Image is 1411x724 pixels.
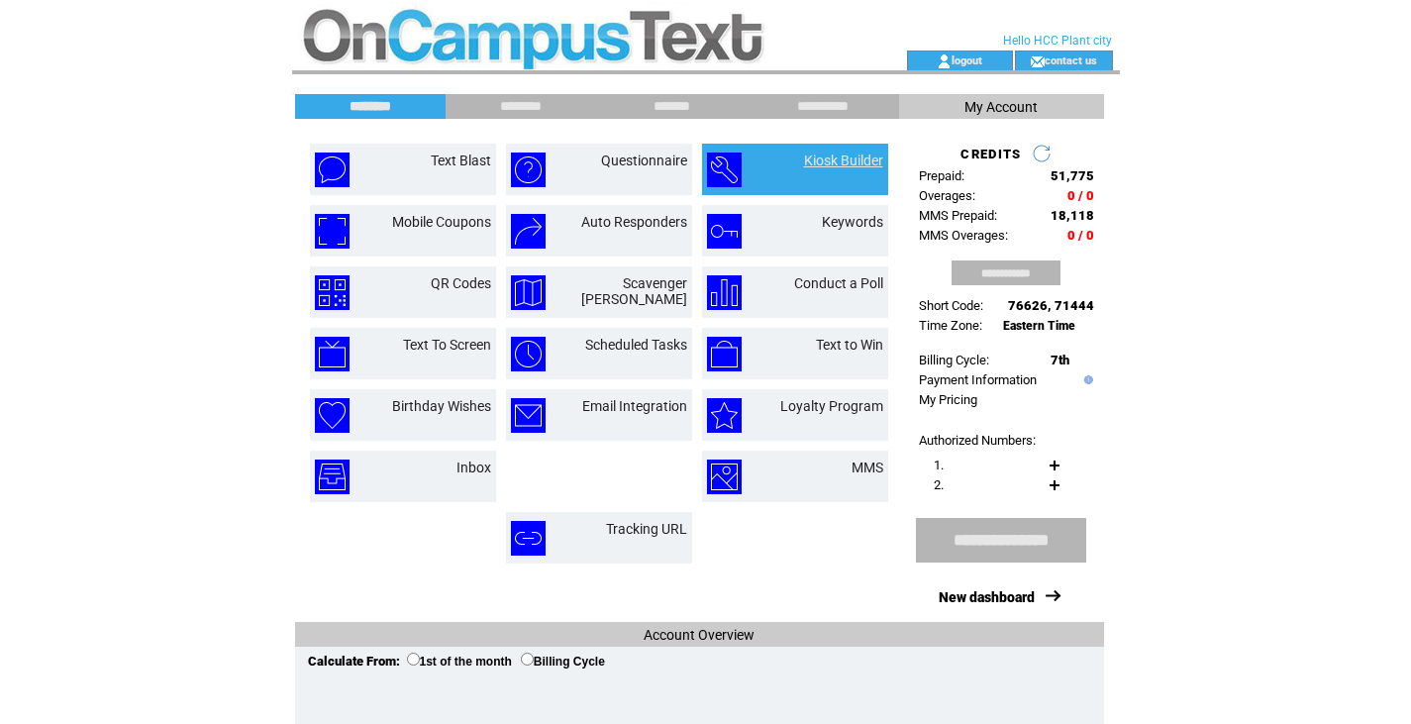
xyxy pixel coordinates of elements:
[456,460,491,475] a: Inbox
[934,477,944,492] span: 2.
[511,214,546,249] img: auto-responders.png
[1003,319,1075,333] span: Eastern Time
[780,398,883,414] a: Loyalty Program
[511,398,546,433] img: email-integration.png
[581,275,687,307] a: Scavenger [PERSON_NAME]
[1051,208,1094,223] span: 18,118
[1067,188,1094,203] span: 0 / 0
[707,153,742,187] img: kiosk-builder.png
[511,275,546,310] img: scavenger-hunt.png
[919,188,975,203] span: Overages:
[1003,34,1112,48] span: Hello HCC Plant city
[934,458,944,472] span: 1.
[1051,353,1069,367] span: 7th
[582,398,687,414] a: Email Integration
[315,153,350,187] img: text-blast.png
[521,655,605,669] label: Billing Cycle
[822,214,883,230] a: Keywords
[919,228,1008,243] span: MMS Overages:
[1030,53,1045,69] img: contact_us_icon.gif
[601,153,687,168] a: Questionnaire
[521,653,534,666] input: Billing Cycle
[816,337,883,353] a: Text to Win
[606,521,687,537] a: Tracking URL
[407,655,512,669] label: 1st of the month
[939,589,1035,605] a: New dashboard
[1045,53,1097,66] a: contact us
[1079,375,1093,384] img: help.gif
[794,275,883,291] a: Conduct a Poll
[511,521,546,556] img: tracking-url.png
[581,214,687,230] a: Auto Responders
[1051,168,1094,183] span: 51,775
[392,214,491,230] a: Mobile Coupons
[919,372,1037,387] a: Payment Information
[1008,298,1094,313] span: 76626, 71444
[707,398,742,433] img: loyalty-program.png
[919,353,989,367] span: Billing Cycle:
[960,147,1021,161] span: CREDITS
[707,460,742,494] img: mms.png
[964,99,1038,115] span: My Account
[707,214,742,249] img: keywords.png
[919,168,964,183] span: Prepaid:
[431,275,491,291] a: QR Codes
[403,337,491,353] a: Text To Screen
[852,460,883,475] a: MMS
[315,398,350,433] img: birthday-wishes.png
[919,298,983,313] span: Short Code:
[315,275,350,310] img: qr-codes.png
[919,433,1036,448] span: Authorized Numbers:
[919,208,997,223] span: MMS Prepaid:
[308,654,400,669] span: Calculate From:
[707,275,742,310] img: conduct-a-poll.png
[804,153,883,168] a: Kiosk Builder
[919,392,977,407] a: My Pricing
[392,398,491,414] a: Birthday Wishes
[707,337,742,371] img: text-to-win.png
[315,337,350,371] img: text-to-screen.png
[511,337,546,371] img: scheduled-tasks.png
[644,627,755,643] span: Account Overview
[407,653,420,666] input: 1st of the month
[431,153,491,168] a: Text Blast
[1067,228,1094,243] span: 0 / 0
[315,460,350,494] img: inbox.png
[315,214,350,249] img: mobile-coupons.png
[511,153,546,187] img: questionnaire.png
[937,53,952,69] img: account_icon.gif
[952,53,982,66] a: logout
[585,337,687,353] a: Scheduled Tasks
[919,318,982,333] span: Time Zone:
